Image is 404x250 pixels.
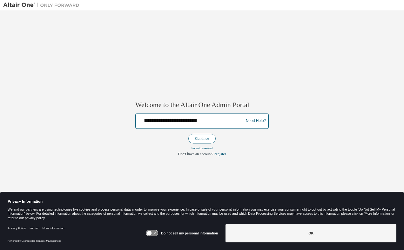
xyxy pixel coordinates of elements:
a: Register [213,152,226,156]
span: Don't have an account? [178,152,213,156]
button: Continue [188,134,216,143]
h2: Welcome to the Altair One Admin Portal [135,101,269,110]
img: Altair One [3,2,83,8]
a: Forgot password [192,146,213,150]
